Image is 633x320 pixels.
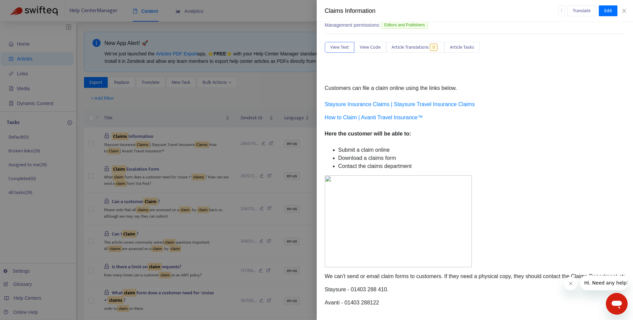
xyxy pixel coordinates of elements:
li: Submit a claim online [338,146,625,154]
button: Article Translations0 [386,42,444,53]
span: more [559,8,564,13]
button: Edit [599,5,617,16]
strong: Here the customer will be able to: [325,131,411,137]
span: Translate [573,7,591,15]
p: Avanti - 01403 288122 [325,299,625,307]
span: Article Tasks [450,44,474,51]
span: Article Translations [392,44,429,51]
span: View Text [330,44,349,51]
li: Download a claims form [338,154,625,162]
div: Claims Information [325,6,558,16]
span: Management permissions: [325,22,380,29]
span: Hi. Need any help? [4,5,49,10]
span: Edit [604,7,612,15]
button: Translate [567,5,596,16]
img: 28407499348497 [325,175,472,267]
span: View Code [360,44,381,51]
iframe: Close message [564,277,577,290]
span: Editors and Publishers [381,21,427,29]
iframe: Button to launch messaging window [606,293,628,315]
button: more [558,5,565,16]
button: View Code [354,42,386,53]
li: Contact the claims department [338,162,625,170]
a: How to Claim | Avanti Travel Insurance™ [325,115,423,120]
iframe: Message from company [580,275,628,290]
button: Article Tasks [444,42,480,53]
p: Staysure - 01403 288 410. [325,286,625,294]
span: close [621,8,627,14]
button: Close [619,8,629,14]
p: Customers can file a claim online using the links below. [325,84,625,92]
a: Staysure Insurance Claims | Staysure Travel Insurance Claims [325,101,475,107]
button: View Text [325,42,354,53]
span: 0 [430,44,438,51]
p: We can't send or email claim forms to customers. If they need a physical copy, they should contac... [325,272,625,280]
